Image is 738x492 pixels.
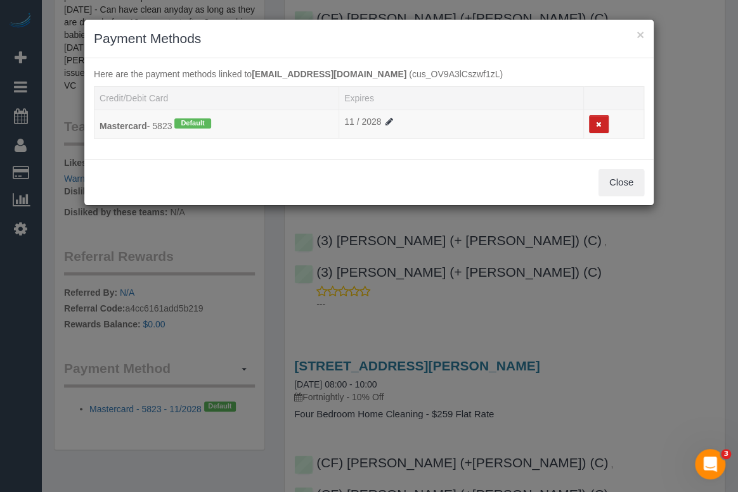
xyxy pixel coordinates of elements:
[695,449,725,479] iframe: Intercom live chat
[94,29,644,48] h3: Payment Methods
[174,118,210,129] span: Default
[94,68,644,80] p: Here are the payment methods linked to
[409,69,503,79] span: (cus_OV9A3lCszwf1zL)
[344,117,395,127] span: 11 / 2028
[84,20,654,205] sui-modal: Payment Methods
[100,120,147,130] strong: Mastercard
[637,28,644,41] button: ×
[599,169,644,196] button: Close
[721,449,731,459] span: 3
[339,110,584,139] td: Expired
[252,69,406,79] strong: [EMAIL_ADDRESS][DOMAIN_NAME]
[339,86,584,110] th: Expires
[94,110,339,139] td: Credit/Debit Card
[94,86,339,110] th: Credit/Debit Card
